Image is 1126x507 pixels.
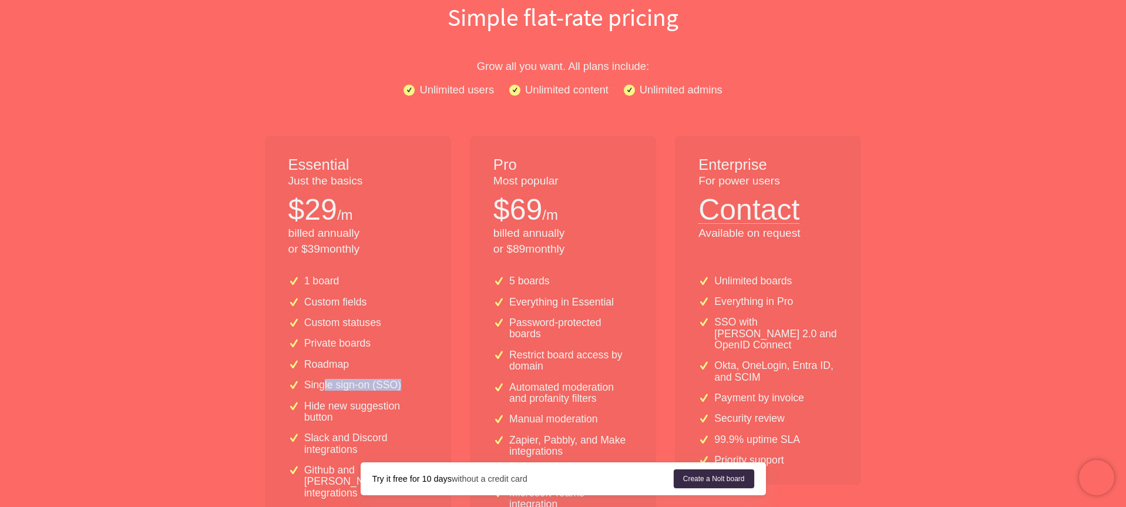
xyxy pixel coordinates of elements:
p: Everything in Pro [714,296,793,307]
p: Priority support [714,455,784,466]
p: 5 boards [509,276,549,287]
p: Unlimited users [419,81,494,98]
p: Manual moderation [509,414,598,425]
h1: Essential [288,155,428,176]
p: /m [337,205,353,225]
h1: Enterprise [698,155,838,176]
p: /m [542,205,558,225]
p: Private boards [304,338,371,349]
p: Automated moderation and profanity filters [509,382,633,405]
p: Password-protected boards [509,317,633,340]
p: 1 board [304,276,340,287]
p: Slack and Discord integrations [304,432,428,455]
p: billed annually or $ 39 monthly [288,226,428,257]
p: billed annually or $ 89 monthly [493,226,633,257]
p: $ 69 [493,189,542,230]
p: Payment by invoice [714,392,804,404]
p: 99.9% uptime SLA [714,434,800,445]
p: Just the basics [288,173,428,189]
p: Unlimited content [525,81,609,98]
p: Security review [714,413,784,424]
p: Hide new suggestion button [304,401,428,424]
iframe: Chatra live chat [1079,460,1114,495]
p: Roadmap [304,359,349,370]
a: Create a Nolt board [674,469,754,488]
button: Contact [698,189,799,224]
p: Available on request [698,226,838,241]
p: SSO with [PERSON_NAME] 2.0 and OpenID Connect [714,317,838,351]
p: Single sign-on (SSO) [304,380,401,391]
p: Most popular [493,173,633,189]
p: Okta, OneLogin, Entra ID, and SCIM [714,360,838,383]
h1: Pro [493,155,633,176]
p: Unlimited boards [714,276,792,287]
p: Everything in Essential [509,297,614,308]
p: $ 29 [288,189,337,230]
p: Unlimited admins [640,81,722,98]
strong: Try it free for 10 days [372,474,452,484]
p: For power users [698,173,838,189]
p: Restrict board access by domain [509,350,633,372]
p: Custom fields [304,297,367,308]
div: without a credit card [372,473,674,485]
p: Custom statuses [304,317,381,328]
p: Grow all you want. All plans include: [187,58,939,75]
p: Zapier, Pabbly, and Make integrations [509,435,633,458]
